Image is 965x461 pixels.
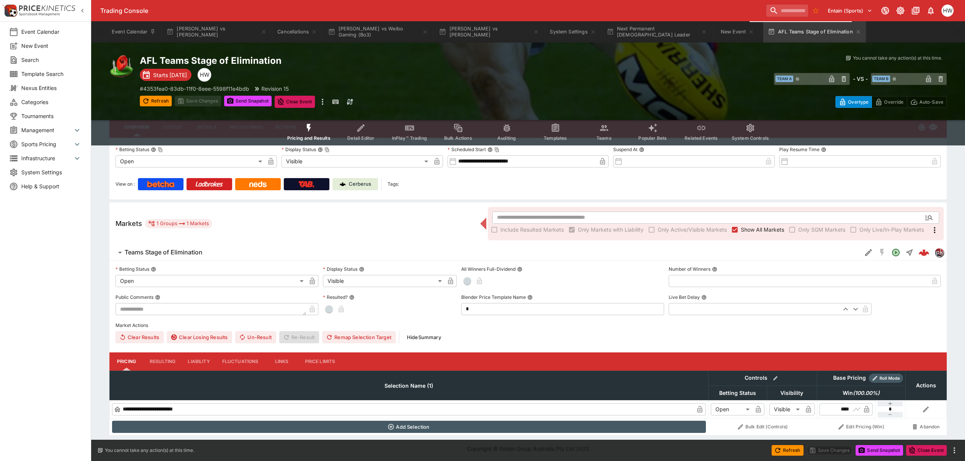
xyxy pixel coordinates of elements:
[21,112,82,120] span: Tournaments
[906,445,947,456] button: Close Event
[318,96,327,108] button: more
[324,147,330,152] button: Copy To Clipboard
[903,246,916,259] button: Straight
[497,135,516,141] span: Auditing
[273,21,322,43] button: Cancellations
[701,295,707,300] button: Live Bet Delay
[349,295,354,300] button: Resulted?
[830,373,869,383] div: Base Pricing
[195,181,223,187] img: Ladbrokes
[105,447,194,454] p: You cannot take any action(s) at this time.
[819,421,903,433] button: Edit Pricing (Win)
[275,96,315,108] button: Close Event
[602,21,712,43] button: Next Permanent [DEMOGRAPHIC_DATA] Leader
[140,85,249,93] p: Copy To Clipboard
[151,267,156,272] button: Betting Status
[821,147,826,152] button: Play Resume Time
[708,371,817,385] th: Controls
[21,84,82,92] span: Nexus Entities
[517,267,522,272] button: All Winners Full-Dividend
[766,5,808,17] input: search
[713,21,762,43] button: New Event
[545,21,600,43] button: System Settings
[578,226,644,234] span: Only Markets with Liability
[685,135,718,141] span: Related Events
[875,246,889,259] button: SGM Disabled
[147,181,174,187] img: Betcha
[835,96,947,108] div: Start From
[907,96,947,108] button: Auto-Save
[162,21,271,43] button: [PERSON_NAME] vs [PERSON_NAME]
[21,42,82,50] span: New Event
[876,375,903,382] span: Roll Mode
[224,96,272,106] button: Send Snapshot
[527,295,533,300] button: Blender Price Template Name
[712,267,717,272] button: Number of Winners
[19,13,60,16] img: Sportsbook Management
[769,403,802,415] div: Visible
[167,331,232,343] button: Clear Losing Results
[322,331,396,343] button: Remap Selection Target
[21,28,82,36] span: Event Calendar
[930,226,939,235] svg: More
[908,421,944,433] button: Abandon
[265,352,299,371] button: Links
[596,135,612,141] span: Teams
[323,294,348,300] p: Resulted?
[21,126,73,134] span: Management
[359,267,364,272] button: Display Status
[158,147,163,152] button: Copy To Clipboard
[658,226,727,234] span: Only Active/Visible Markets
[21,56,82,64] span: Search
[853,55,942,62] p: You cannot take any action(s) at this time.
[347,135,374,141] span: Detail Editor
[862,246,875,259] button: Edit Detail
[392,135,427,141] span: InPlay™ Trading
[905,371,946,400] th: Actions
[835,96,872,108] button: Overtype
[741,226,784,234] span: Show All Markets
[772,388,812,398] span: Visibility
[115,146,149,153] p: Betting Status
[340,181,346,187] img: Cerberus
[318,147,323,152] button: Display StatusCopy To Clipboard
[125,248,202,256] h6: Teams Stage of Elimination
[109,245,862,260] button: Teams Stage of Elimination
[544,135,567,141] span: Templates
[919,247,929,258] img: logo-cerberus--red.svg
[770,373,780,383] button: Bulk edit
[444,135,472,141] span: Bulk Actions
[763,21,866,43] button: AFL Teams Stage of Elimination
[21,98,82,106] span: Categories
[494,147,500,152] button: Copy To Clipboard
[711,403,752,415] div: Open
[21,182,82,190] span: Help & Support
[281,118,775,145] div: Event type filters
[434,21,544,43] button: [PERSON_NAME] vs [PERSON_NAME]
[810,5,822,17] button: No Bookmarks
[282,146,316,153] p: Display Status
[115,155,265,167] div: Open
[249,181,266,187] img: Neds
[732,135,769,141] span: System Controls
[878,4,892,17] button: Connected to PK
[848,98,868,106] p: Overtype
[775,76,793,82] span: Team A
[376,381,441,390] span: Selection Name (1)
[148,219,209,228] div: 1 Groups 1 Markets
[613,146,638,153] p: Suspend At
[323,266,358,272] p: Display Status
[859,226,924,234] span: Only Live/In-Play Markets
[21,154,73,162] span: Infrastructure
[235,331,276,343] span: Un-Result
[144,352,182,371] button: Resulting
[299,352,342,371] button: Price Limits
[834,388,888,398] span: Win(100.00%)
[115,178,135,190] label: View on :
[388,178,399,190] label: Tags:
[639,147,644,152] button: Suspend At
[461,294,526,300] p: Blender Price Template Name
[21,70,82,78] span: Template Search
[935,248,944,257] div: pricekinetics
[916,245,932,260] a: efb81d84-f753-45c1-a4cc-16e0fad5bd6e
